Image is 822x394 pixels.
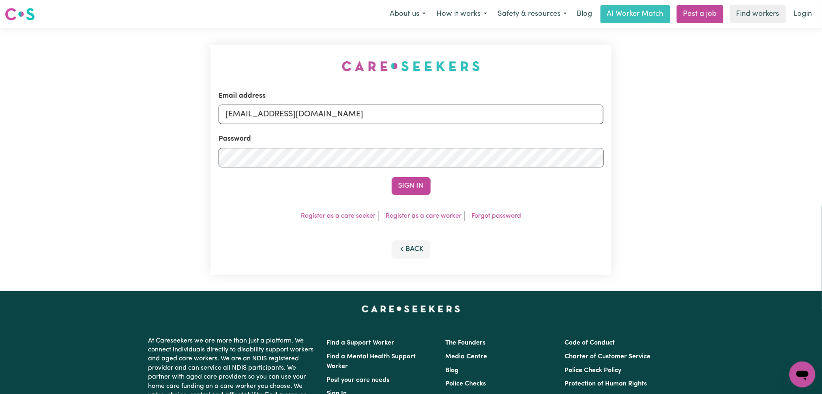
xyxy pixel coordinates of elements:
a: Forgot password [472,213,521,219]
a: Code of Conduct [564,340,615,346]
a: Post a job [677,5,723,23]
a: Register as a care seeker [301,213,376,219]
a: Police Checks [446,381,486,387]
img: Careseekers logo [5,7,35,21]
button: Safety & resources [492,6,572,23]
a: Post your care needs [327,377,390,383]
a: Blog [446,367,459,374]
a: Police Check Policy [564,367,621,374]
a: Find a Mental Health Support Worker [327,353,416,370]
button: Back [392,240,431,258]
a: Register as a care worker [386,213,461,219]
button: How it works [431,6,492,23]
label: Email address [219,91,266,101]
input: Email address [219,105,604,124]
a: Media Centre [446,353,487,360]
label: Password [219,134,251,144]
a: The Founders [446,340,486,346]
a: Login [789,5,817,23]
a: Careseekers logo [5,5,35,24]
a: Careseekers home page [362,306,460,312]
a: Find workers [730,5,786,23]
button: Sign In [392,177,431,195]
iframe: Button to launch messaging window [790,362,816,388]
a: Blog [572,5,597,23]
a: Find a Support Worker [327,340,395,346]
button: About us [384,6,431,23]
a: Charter of Customer Service [564,353,650,360]
a: AI Worker Match [601,5,670,23]
a: Protection of Human Rights [564,381,647,387]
